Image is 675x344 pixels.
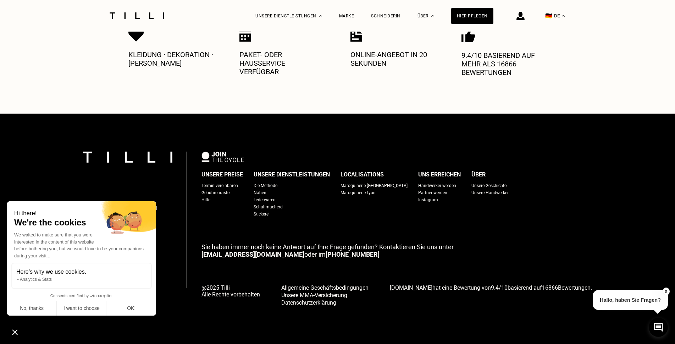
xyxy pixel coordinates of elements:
p: oder im [201,243,592,258]
p: Hallo, haben Sie Fragen? [593,290,668,310]
span: Unsere MMA-Versicherung [281,292,347,299]
span: 🇩🇪 [545,12,552,19]
span: 16866 [542,284,558,291]
a: Die Methode [254,182,277,189]
a: Gebührenraster [201,189,231,196]
img: Dropdown-Menü Über [431,15,434,17]
a: Termin vereinbaren [201,182,238,189]
p: Kleidung · Dekoration · [PERSON_NAME] [128,50,214,67]
div: Uns erreichen [418,169,461,180]
a: Maroquinerie [GEOGRAPHIC_DATA] [341,182,408,189]
a: Unsere Handwerker [471,189,509,196]
a: Nähen [254,189,266,196]
a: Allgemeine Geschäftsbedingungen [281,284,369,291]
img: Anmelde-Icon [516,12,525,20]
p: 9.4/10 basierend auf mehr als 16866 Bewertungen [461,51,547,77]
span: [DOMAIN_NAME] [390,284,432,291]
a: Hilfe [201,196,210,203]
img: Icon [350,28,362,42]
a: Handwerker werden [418,182,456,189]
span: Alle Rechte vorbehalten [201,291,260,298]
span: / [491,284,508,291]
img: logo Tilli [83,152,172,163]
p: Online-Angebot in 20 Sekunden [350,50,436,67]
img: menu déroulant [562,15,565,17]
a: [EMAIL_ADDRESS][DOMAIN_NAME] [201,251,304,258]
img: logo Join The Cycle [201,152,244,162]
img: Icon [239,28,251,42]
img: Tilli Schneiderdienst Logo [107,12,167,19]
a: Instagram [418,196,438,203]
a: Schneiderin [371,13,400,18]
a: Hier pflegen [451,8,493,24]
span: 10 [501,284,508,291]
div: Unsere Dienstleistungen [254,169,330,180]
span: Datenschutzerklärung [281,299,336,306]
button: X [663,288,670,295]
a: Stickerei [254,211,270,218]
img: Icon [128,28,144,42]
a: Schuhmacherei [254,203,283,211]
span: 9.4 [491,284,499,291]
img: Icon [461,28,475,43]
a: Marke [339,13,354,18]
a: Lederwaren [254,196,276,203]
a: Maroquinerie Lyon [341,189,376,196]
a: Unsere MMA-Versicherung [281,291,369,299]
a: Unsere Geschichte [471,182,507,189]
img: Dropdown-Menü [319,15,322,17]
span: Allgemeine Geschäftsbedingungen [281,284,369,291]
a: [PHONE_NUMBER] [326,251,380,258]
span: @2025 Tilli [201,284,260,291]
span: Sie haben immer noch keine Antwort auf Ihre Frage gefunden? Kontaktieren Sie uns unter [201,243,454,251]
a: Datenschutzerklärung [281,299,369,306]
a: Partner werden [418,189,447,196]
p: Paket- oder Hausservice verfügbar [239,50,325,76]
div: Unsere Preise [201,169,243,180]
span: hat eine Bewertung von basierend auf Bewertungen. [390,284,592,291]
div: Localisations [341,169,384,180]
div: Über [471,169,486,180]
